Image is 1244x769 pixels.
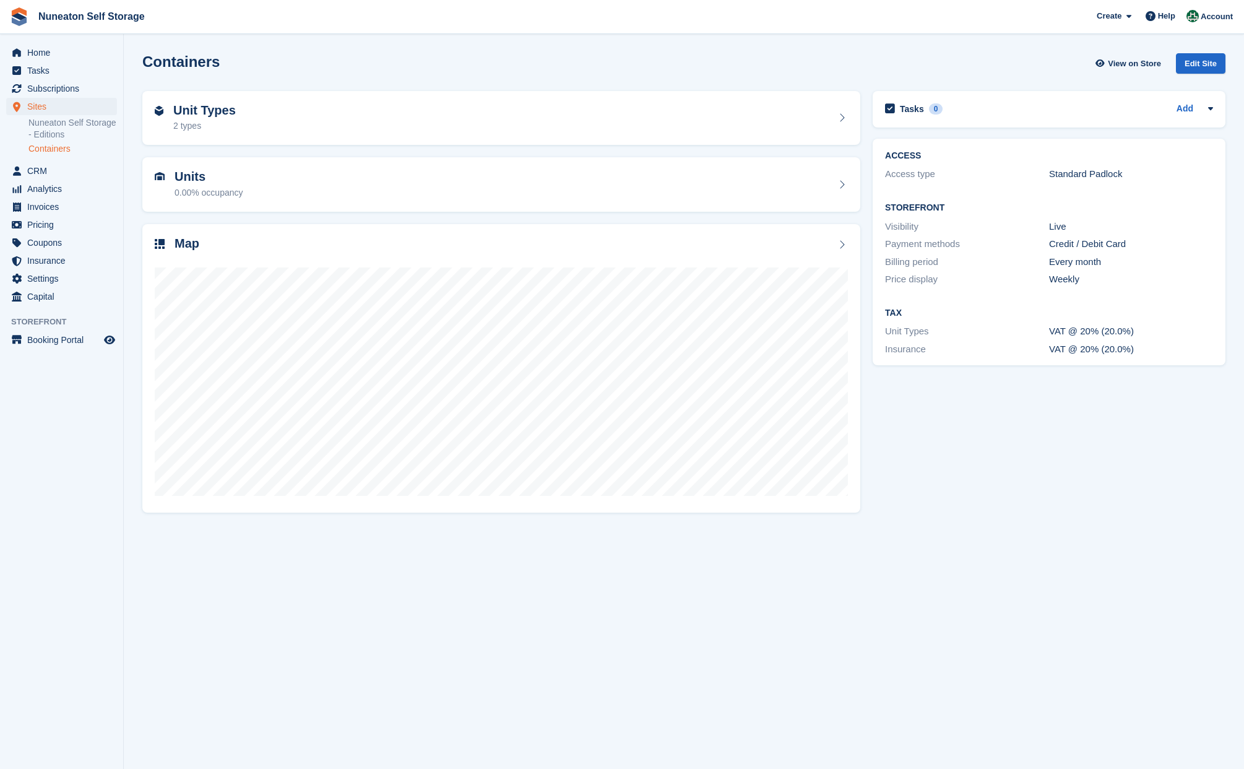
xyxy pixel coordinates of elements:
a: menu [6,80,117,97]
a: View on Store [1094,53,1166,74]
span: Sites [27,98,102,115]
span: Account [1201,11,1233,23]
a: Nuneaton Self Storage - Editions [28,117,117,141]
span: Create [1097,10,1121,22]
div: VAT @ 20% (20.0%) [1049,324,1213,339]
span: Invoices [27,198,102,215]
a: menu [6,162,117,180]
img: map-icn-33ee37083ee616e46c38cad1a60f524a97daa1e2b2c8c0bc3eb3415660979fc1.svg [155,239,165,249]
span: Analytics [27,180,102,198]
a: menu [6,62,117,79]
div: Credit / Debit Card [1049,237,1213,251]
div: Live [1049,220,1213,234]
img: Amanda [1186,10,1199,22]
span: CRM [27,162,102,180]
span: Settings [27,270,102,287]
div: 0 [929,103,943,115]
a: Preview store [102,332,117,347]
a: menu [6,44,117,61]
div: Payment methods [885,237,1049,251]
a: Map [142,224,860,513]
span: Pricing [27,216,102,233]
a: menu [6,198,117,215]
a: Containers [28,143,117,155]
h2: ACCESS [885,151,1213,161]
img: unit-type-icn-2b2737a686de81e16bb02015468b77c625bbabd49415b5ef34ead5e3b44a266d.svg [155,106,163,116]
span: Coupons [27,234,102,251]
div: Every month [1049,255,1213,269]
div: Access type [885,167,1049,181]
span: Insurance [27,252,102,269]
h2: Map [175,237,199,251]
div: Billing period [885,255,1049,269]
a: Nuneaton Self Storage [33,6,150,27]
div: Price display [885,272,1049,287]
div: Unit Types [885,324,1049,339]
h2: Storefront [885,203,1213,213]
a: menu [6,252,117,269]
a: menu [6,331,117,349]
a: menu [6,98,117,115]
span: Booking Portal [27,331,102,349]
span: Subscriptions [27,80,102,97]
div: Standard Padlock [1049,167,1213,181]
h2: Units [175,170,243,184]
a: menu [6,270,117,287]
div: 0.00% occupancy [175,186,243,199]
div: Weekly [1049,272,1213,287]
div: Insurance [885,342,1049,357]
a: menu [6,180,117,198]
span: Help [1158,10,1175,22]
a: menu [6,234,117,251]
a: Unit Types 2 types [142,91,860,146]
span: Storefront [11,316,123,328]
div: Visibility [885,220,1049,234]
div: Edit Site [1176,53,1225,74]
a: Edit Site [1176,53,1225,79]
img: unit-icn-7be61d7bf1b0ce9d3e12c5938cc71ed9869f7b940bace4675aadf7bd6d80202e.svg [155,172,165,181]
h2: Unit Types [173,103,236,118]
span: Tasks [27,62,102,79]
a: Add [1177,102,1193,116]
h2: Containers [142,53,220,70]
div: VAT @ 20% (20.0%) [1049,342,1213,357]
span: Home [27,44,102,61]
a: menu [6,288,117,305]
div: 2 types [173,119,236,133]
a: menu [6,216,117,233]
h2: Tasks [900,103,924,115]
span: View on Store [1108,58,1161,70]
span: Capital [27,288,102,305]
img: stora-icon-8386f47178a22dfd0bd8f6a31ec36ba5ce8667c1dd55bd0f319d3a0aa187defe.svg [10,7,28,26]
h2: Tax [885,308,1213,318]
a: Units 0.00% occupancy [142,157,860,212]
